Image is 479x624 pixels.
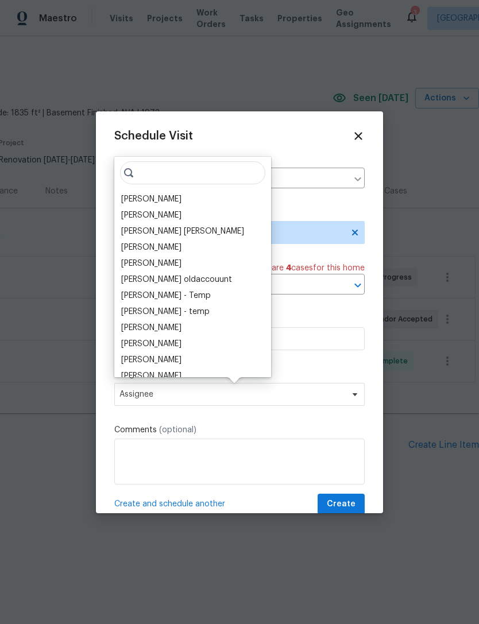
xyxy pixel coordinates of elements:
button: Open [350,277,366,293]
div: [PERSON_NAME] [121,370,181,382]
span: 4 [286,264,291,272]
div: [PERSON_NAME] - Temp [121,290,211,301]
span: Create and schedule another [114,498,225,510]
div: [PERSON_NAME] - temp [121,306,210,317]
div: [PERSON_NAME] [121,322,181,334]
div: [PERSON_NAME] [121,242,181,253]
div: [PERSON_NAME] [121,258,181,269]
span: Schedule Visit [114,130,193,142]
div: [PERSON_NAME] [121,338,181,350]
div: [PERSON_NAME] oldaccouunt [121,274,232,285]
span: Assignee [119,390,345,399]
div: [PERSON_NAME] [121,354,181,366]
span: There are case s for this home [250,262,365,274]
label: Comments [114,424,365,436]
div: [PERSON_NAME] [121,193,181,205]
span: Create [327,497,356,511]
button: Create [318,494,365,515]
div: [PERSON_NAME] [121,210,181,221]
span: (optional) [159,426,196,434]
div: [PERSON_NAME] [PERSON_NAME] [121,226,244,237]
span: Close [352,130,365,142]
label: Home [114,156,365,168]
